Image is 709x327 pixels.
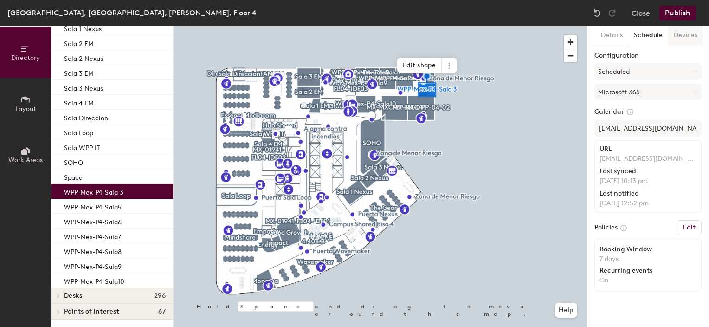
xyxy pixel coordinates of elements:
p: [DATE] 10:13 pm [599,177,696,185]
p: Sala 2 EM [64,37,94,48]
p: WPP-Mex-P4-Sala10 [64,275,124,286]
p: WPP-Mex-P4-Sala7 [64,230,121,241]
p: Sala Direccion [64,111,108,122]
label: Policies [594,224,618,231]
p: [EMAIL_ADDRESS][DOMAIN_NAME] [599,155,696,163]
p: Sala 2 Nexus [64,52,103,63]
label: Calendar [594,108,702,116]
span: Edit shape [397,58,442,73]
button: Microsoft 365 [594,84,702,100]
span: 67 [158,308,166,315]
button: Publish [659,6,696,20]
p: WPP-Mex-P4-Sala9 [64,260,122,271]
button: Schedule [628,26,668,45]
p: WPP-Mex-P4-Sala5 [64,201,122,211]
p: On [599,276,696,285]
div: Booking Window [599,246,696,253]
p: Space [64,171,83,182]
div: URL [599,145,696,153]
button: Details [595,26,628,45]
span: Layout [15,105,36,113]
p: Sala WPP IT [64,141,100,152]
button: Help [555,303,577,318]
div: Last notified [599,190,696,197]
label: Configuration [594,52,702,59]
p: Sala 1 Nexus [64,22,102,33]
button: Scheduled [594,63,702,80]
span: 296 [154,292,166,300]
span: Work Areas [8,156,43,164]
p: Sala 3 Nexus [64,82,103,92]
div: [GEOGRAPHIC_DATA], [GEOGRAPHIC_DATA], [PERSON_NAME], Floor 4 [7,7,257,19]
p: [DATE] 12:52 pm [599,199,696,208]
button: Devices [668,26,703,45]
div: Last synced [599,168,696,175]
h6: Edit [683,224,696,231]
p: Sala Loop [64,126,93,137]
span: Desks [64,292,82,300]
p: 7 days [599,255,696,263]
p: Sala 3 EM [64,67,94,78]
button: Edit [677,220,702,235]
p: WPP-Mex-P4-Sala6 [64,216,122,226]
div: Recurring events [599,267,696,275]
p: WPP-Mex-P4-Sala8 [64,245,122,256]
img: Undo [593,8,602,18]
span: Points of interest [64,308,119,315]
button: Close [632,6,650,20]
p: SOHO [64,156,83,167]
p: Sala 4 EM [64,97,94,107]
p: WPP-Mex-P4-Sala 3 [64,186,123,196]
span: Directory [11,54,40,62]
input: Add calendar email [594,120,702,137]
img: Redo [607,8,617,18]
